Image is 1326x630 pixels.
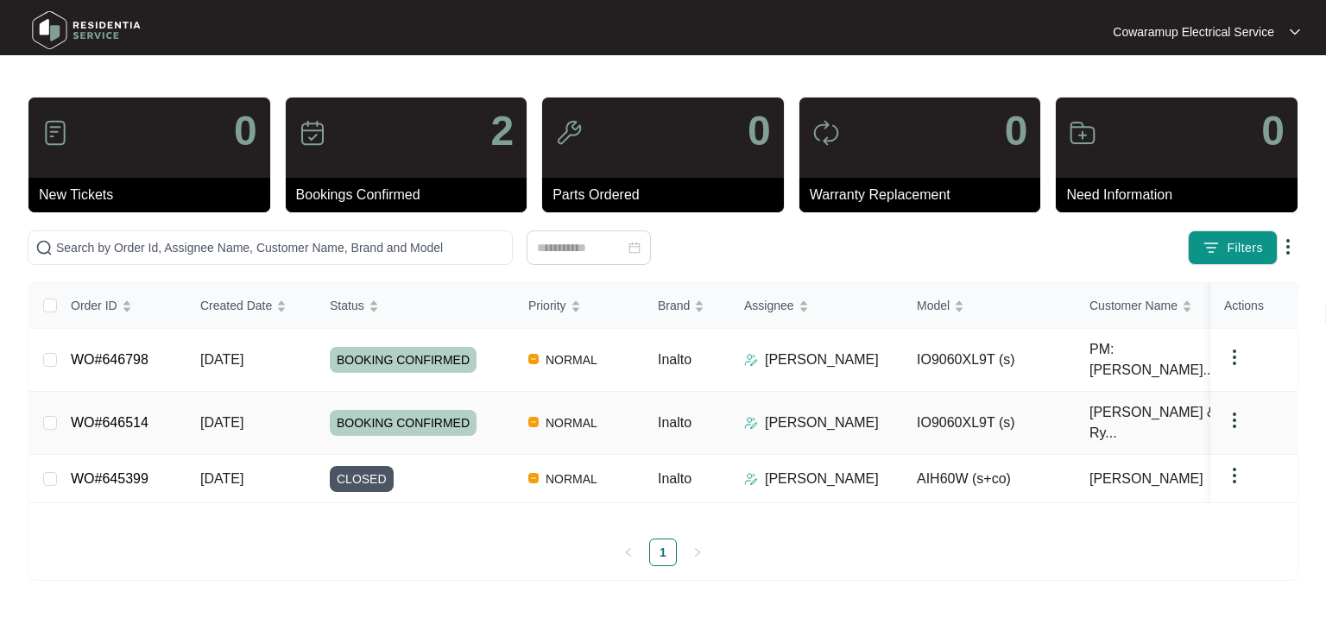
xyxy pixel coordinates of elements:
p: [PERSON_NAME] [765,469,879,489]
img: filter icon [1203,239,1220,256]
p: Need Information [1066,185,1298,205]
span: Customer Name [1089,296,1178,315]
th: Created Date [186,283,316,329]
p: 0 [748,110,771,152]
p: [PERSON_NAME] [765,413,879,433]
span: Status [330,296,364,315]
img: dropdown arrow [1224,465,1245,486]
img: icon [555,119,583,147]
span: [DATE] [200,471,243,486]
img: search-icon [35,239,53,256]
button: left [615,539,642,566]
span: Inalto [658,471,691,486]
img: Assigner Icon [744,353,758,367]
span: NORMAL [539,469,604,489]
span: Created Date [200,296,272,315]
span: PM: [PERSON_NAME]... [1089,339,1226,381]
span: Assignee [744,296,794,315]
p: Cowaramup Electrical Service [1113,23,1274,41]
span: right [692,547,703,558]
img: Assigner Icon [744,416,758,430]
span: BOOKING CONFIRMED [330,410,477,436]
button: filter iconFilters [1188,230,1278,265]
img: dropdown arrow [1278,236,1298,257]
th: Status [316,283,515,329]
span: CLOSED [330,466,394,492]
span: NORMAL [539,350,604,370]
th: Priority [515,283,644,329]
img: Vercel Logo [528,473,539,483]
li: Previous Page [615,539,642,566]
td: IO9060XL9T (s) [903,392,1076,455]
img: Assigner Icon [744,472,758,486]
th: Actions [1210,283,1297,329]
img: Vercel Logo [528,417,539,427]
th: Model [903,283,1076,329]
p: 2 [490,110,514,152]
li: Next Page [684,539,711,566]
th: Assignee [730,283,903,329]
a: WO#645399 [71,471,148,486]
span: [PERSON_NAME] [1089,469,1203,489]
img: dropdown arrow [1224,410,1245,431]
span: Priority [528,296,566,315]
p: [PERSON_NAME] [765,350,879,370]
span: Inalto [658,352,691,367]
img: icon [299,119,326,147]
span: BOOKING CONFIRMED [330,347,477,373]
p: 0 [234,110,257,152]
span: [DATE] [200,415,243,430]
li: 1 [649,539,677,566]
span: Inalto [658,415,691,430]
th: Customer Name [1076,283,1248,329]
span: [DATE] [200,352,243,367]
img: residentia service logo [26,4,147,56]
span: NORMAL [539,413,604,433]
button: right [684,539,711,566]
span: left [623,547,634,558]
a: WO#646514 [71,415,148,430]
img: icon [1069,119,1096,147]
p: New Tickets [39,185,270,205]
p: Parts Ordered [552,185,784,205]
td: IO9060XL9T (s) [903,329,1076,392]
a: 1 [650,539,676,565]
p: 0 [1261,110,1285,152]
p: 0 [1005,110,1028,152]
span: Filters [1227,239,1263,257]
span: [PERSON_NAME] & Ry... [1089,402,1226,444]
img: icon [812,119,840,147]
span: Order ID [71,296,117,315]
span: Brand [658,296,690,315]
span: Model [917,296,950,315]
img: Vercel Logo [528,354,539,364]
th: Order ID [57,283,186,329]
img: dropdown arrow [1224,347,1245,368]
td: AIH60W (s+co) [903,455,1076,503]
th: Brand [644,283,730,329]
p: Bookings Confirmed [296,185,527,205]
img: dropdown arrow [1290,28,1300,36]
img: icon [41,119,69,147]
p: Warranty Replacement [810,185,1041,205]
input: Search by Order Id, Assignee Name, Customer Name, Brand and Model [56,238,505,257]
a: WO#646798 [71,352,148,367]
